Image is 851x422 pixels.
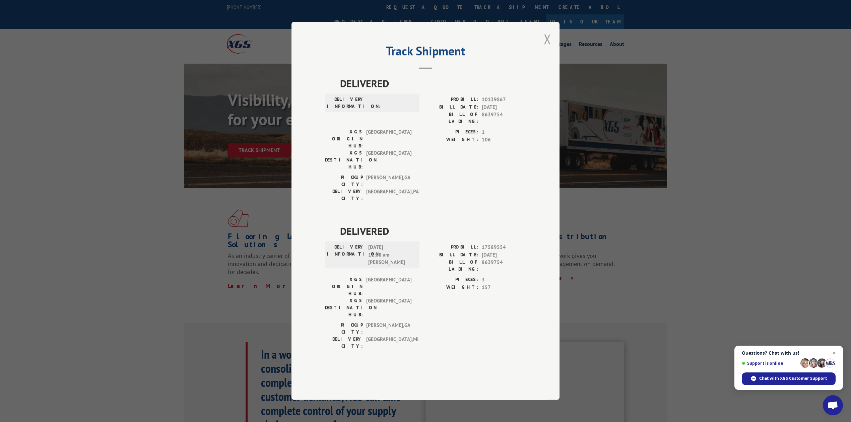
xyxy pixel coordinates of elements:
span: 1 [482,129,526,136]
span: [DATE] 11:08 am [PERSON_NAME] [368,244,413,267]
span: 157 [482,284,526,291]
button: Close modal [544,30,551,48]
span: [GEOGRAPHIC_DATA] [366,129,411,150]
label: PROBILL: [426,96,478,104]
span: 17589554 [482,244,526,252]
span: Chat with XGS Customer Support [759,375,827,381]
label: WEIGHT: [426,284,478,291]
span: [DATE] [482,103,526,111]
label: XGS ORIGIN HUB: [325,276,363,297]
label: WEIGHT: [426,136,478,144]
span: 3 [482,276,526,284]
label: PIECES: [426,276,478,284]
label: XGS DESTINATION HUB: [325,297,363,319]
h2: Track Shipment [325,46,526,59]
span: Support is online [742,361,798,366]
span: [GEOGRAPHIC_DATA] [366,276,411,297]
span: [GEOGRAPHIC_DATA] , PA [366,188,411,202]
label: BILL DATE: [426,103,478,111]
span: 8639754 [482,111,526,125]
label: DELIVERY CITY: [325,188,363,202]
span: Chat with XGS Customer Support [742,372,836,385]
a: Open chat [823,395,843,415]
span: [GEOGRAPHIC_DATA] , MI [366,336,411,350]
label: BILL OF LADING: [426,259,478,273]
label: DELIVERY CITY: [325,336,363,350]
label: XGS ORIGIN HUB: [325,129,363,150]
label: PIECES: [426,129,478,136]
label: PICKUP CITY: [325,174,363,188]
span: 10139867 [482,96,526,104]
span: [DATE] [482,251,526,259]
span: DELIVERED [340,224,526,239]
label: PROBILL: [426,244,478,252]
label: PICKUP CITY: [325,322,363,336]
span: 8639754 [482,259,526,273]
span: [PERSON_NAME] , GA [366,322,411,336]
span: [GEOGRAPHIC_DATA] [366,297,411,319]
span: [PERSON_NAME] , GA [366,174,411,188]
label: BILL DATE: [426,251,478,259]
label: XGS DESTINATION HUB: [325,150,363,171]
label: BILL OF LADING: [426,111,478,125]
span: Questions? Chat with us! [742,350,836,356]
span: DELIVERED [340,76,526,91]
label: DELIVERY INFORMATION: [327,96,365,110]
label: DELIVERY INFORMATION: [327,244,365,267]
span: [GEOGRAPHIC_DATA] [366,150,411,171]
span: 106 [482,136,526,144]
